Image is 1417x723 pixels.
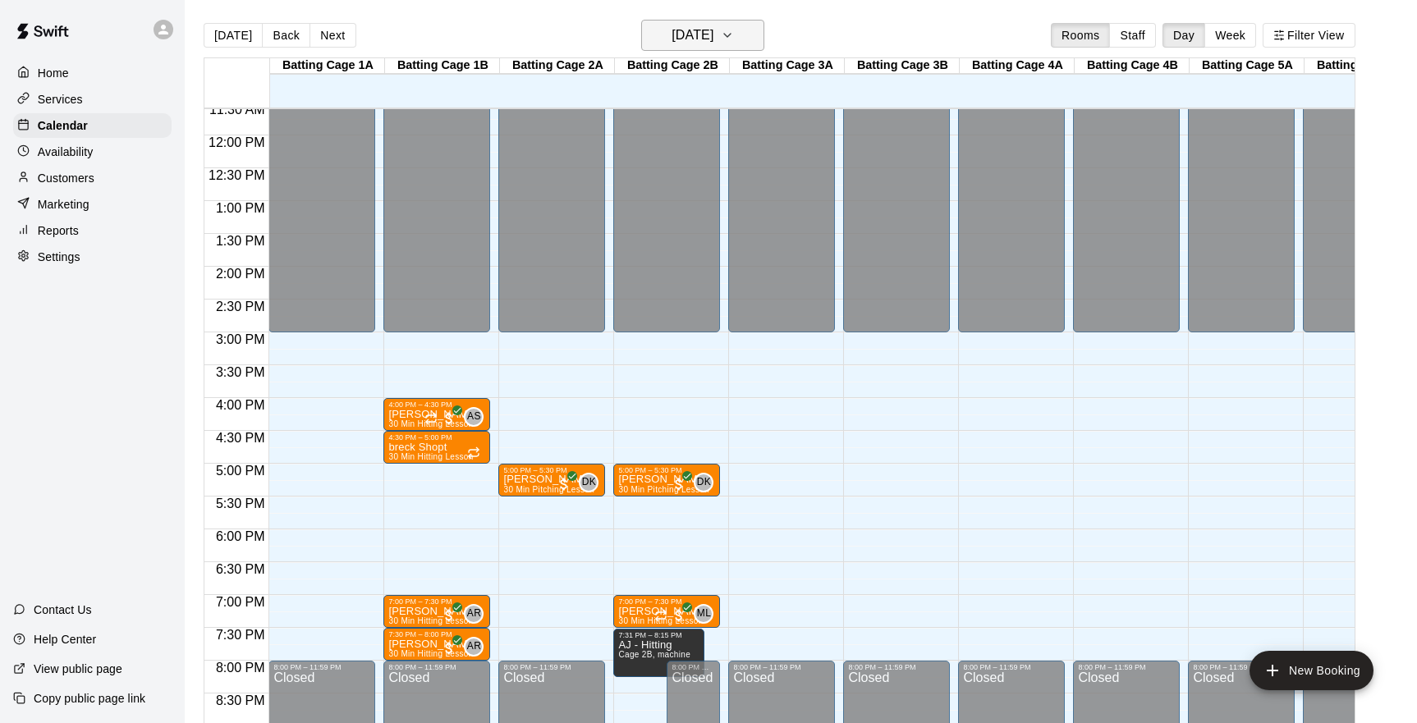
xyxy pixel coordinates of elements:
span: Dan Kubiuk [700,473,713,492]
div: Marc Llanes [694,604,713,624]
span: DK [582,474,596,491]
span: 12:00 PM [204,135,268,149]
div: Batting Cage 5A [1190,58,1305,74]
span: Marc Llanes [700,604,713,624]
div: 5:00 PM – 5:30 PM [503,466,600,474]
div: Aaron Reesh [464,637,484,657]
div: 8:00 PM – 11:59 PM [273,663,370,671]
p: Copy public page link [34,690,145,707]
span: 1:00 PM [212,201,269,215]
div: 4:00 PM – 4:30 PM [388,400,485,409]
p: Marketing [38,196,89,213]
button: add [1250,651,1373,690]
a: Services [13,87,172,112]
div: 8:00 PM – 11:59 PM [672,663,715,671]
span: 2:30 PM [212,300,269,313]
span: DK [697,474,711,491]
span: Recurring event [654,609,667,622]
button: Next [310,23,355,48]
div: Batting Cage 4B [1075,58,1190,74]
div: 7:00 PM – 7:30 PM [618,597,715,606]
p: Help Center [34,631,96,647]
span: 11:30 AM [205,103,269,117]
div: 7:00 PM – 7:30 PM [388,597,485,606]
span: 7:00 PM [212,595,269,609]
span: AR [467,606,481,622]
div: 7:31 PM – 8:15 PM: AJ - Hitting [613,629,704,677]
div: 8:00 PM – 11:59 PM [388,663,485,671]
div: 7:00 PM – 7:30 PM: Will Sikorski [613,595,720,628]
span: 5:30 PM [212,496,269,510]
div: Customers [13,166,172,190]
div: 7:31 PM – 8:15 PM [618,631,699,639]
span: Aaron Reesh [470,604,484,624]
a: Calendar [13,113,172,138]
span: 4:00 PM [212,398,269,412]
span: All customers have paid [671,476,687,492]
div: Home [13,61,172,85]
button: [DATE] [204,23,263,48]
div: Batting Cage 2B [615,58,730,74]
div: 5:00 PM – 5:30 PM: 30 Min Pitching Lesson [498,464,605,496]
button: Rooms [1051,23,1110,48]
p: Contact Us [34,602,92,618]
div: 5:00 PM – 5:30 PM: 30 Min Pitching Lesson [613,464,720,496]
span: ML [697,606,711,622]
div: 8:00 PM – 11:59 PM [733,663,830,671]
span: 2:00 PM [212,267,269,281]
span: 7:30 PM [212,628,269,642]
div: 8:00 PM – 11:59 PM [1078,663,1175,671]
span: 12:30 PM [204,168,268,182]
span: 5:00 PM [212,464,269,478]
span: AS [467,409,481,425]
a: Settings [13,245,172,269]
span: 8:00 PM [212,661,269,675]
span: All customers have paid [556,476,572,492]
div: 8:00 PM – 11:59 PM [848,663,945,671]
p: Customers [38,170,94,186]
div: Adam Sobocienski [464,407,484,427]
div: Dan Kubiuk [579,473,598,492]
div: 4:30 PM – 5:00 PM [388,433,485,442]
span: 1:30 PM [212,234,269,248]
p: Reports [38,222,79,239]
span: Recurring event [467,446,480,460]
h6: [DATE] [672,24,713,47]
span: 6:00 PM [212,529,269,543]
a: Availability [13,140,172,164]
span: 3:30 PM [212,365,269,379]
a: Marketing [13,192,172,217]
p: Settings [38,249,80,265]
button: Week [1204,23,1256,48]
div: 8:00 PM – 11:59 PM [1193,663,1290,671]
span: 8:30 PM [212,693,269,707]
div: Batting Cage 4A [960,58,1075,74]
span: 4:30 PM [212,431,269,445]
div: Batting Cage 1B [385,58,500,74]
button: Staff [1109,23,1156,48]
span: 30 Min Pitching Lesson [503,485,594,494]
div: 8:00 PM – 11:59 PM [963,663,1060,671]
span: Cage 2B, machine [618,650,690,659]
div: 8:00 PM – 11:59 PM [503,663,600,671]
p: Home [38,65,69,81]
div: 4:30 PM – 5:00 PM: breck Shopt [383,431,490,464]
span: All customers have paid [441,410,457,427]
span: 30 Min Pitching Lesson [618,485,709,494]
span: All customers have paid [671,607,687,624]
div: 7:30 PM – 8:00 PM: 30 Min Hitting Lesson [383,628,490,661]
div: 7:30 PM – 8:00 PM [388,630,485,638]
span: All customers have paid [441,640,457,657]
div: 4:00 PM – 4:30 PM: Ryan Mohr [383,398,490,431]
span: 30 Min Hitting Lesson [618,616,703,625]
span: AR [467,638,481,655]
span: 3:00 PM [212,332,269,346]
button: [DATE] [641,20,764,51]
a: Reports [13,218,172,243]
div: 7:00 PM – 7:30 PM: 30 Min Hitting Lesson [383,595,490,628]
button: Back [262,23,310,48]
p: Availability [38,144,94,160]
span: 6:30 PM [212,562,269,576]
